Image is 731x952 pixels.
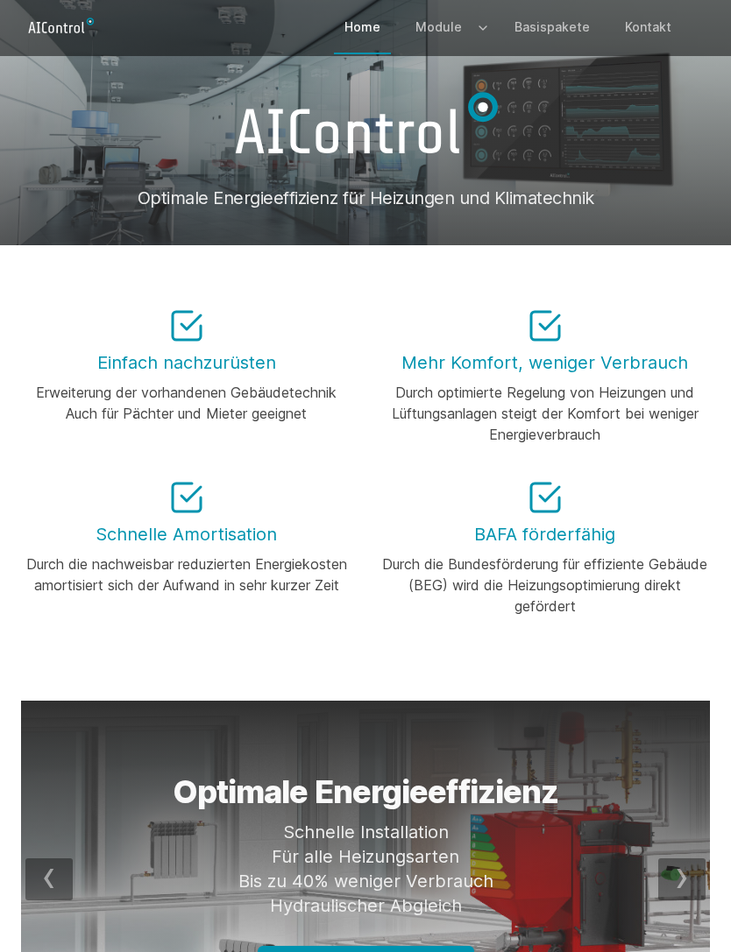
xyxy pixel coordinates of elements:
[504,2,600,53] a: Basispakete
[472,2,490,53] button: Expand / collapse menu
[334,2,391,53] a: Home
[25,858,73,900] div: prev
[21,12,108,40] a: Logo
[21,186,710,210] h1: Optimale Energieeffizienz für Heizungen und Klimatechnik
[405,2,472,53] a: Module
[21,350,351,375] h3: Einfach nachzurüsten
[658,858,706,900] div: next
[380,382,710,445] div: Durch optimierte Regelung von Heizungen und Lüftungsanlagen steigt der Komfort bei weniger Energi...
[380,522,710,547] h3: BAFA förderfähig
[21,554,351,596] div: Durch die nachweisbar reduzierten Energiekosten amortisiert sich der Aufwand in sehr kurzer Zeit
[21,522,351,547] h3: Schnelle Amortisation
[614,2,682,53] a: Kontakt
[380,350,710,375] h3: Mehr Komfort, weniger Verbrauch
[206,70,525,182] img: AIControl GmbH
[123,820,608,918] p: Schnelle Installation Für alle Heizungsarten Bis zu 40% weniger Verbrauch Hydraulischer Abgleich
[21,382,351,424] div: Erweiterung der vorhandenen Gebäudetechnik Auch für Pächter und Mieter geeignet
[123,774,608,809] h1: Optimale Energieeffizienz
[380,554,710,617] div: Durch die Bundesförderung für effiziente Gebäude (BEG) wird die Heizungsoptimierung direkt gefördert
